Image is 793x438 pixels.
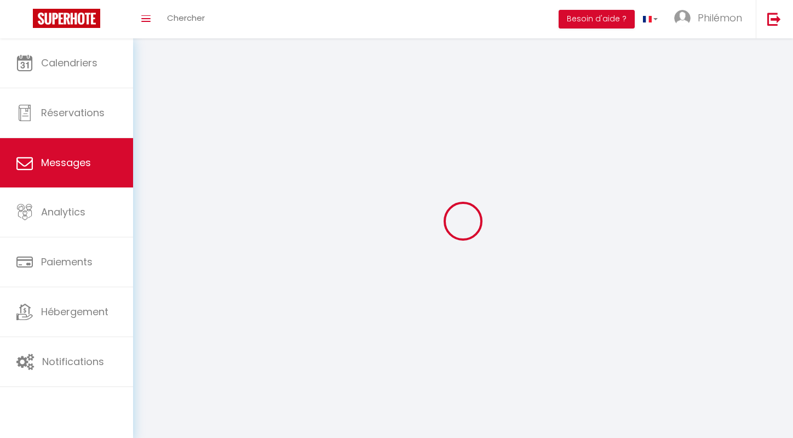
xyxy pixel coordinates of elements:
span: Calendriers [41,56,97,70]
span: Chercher [167,12,205,24]
img: ... [674,10,691,26]
span: Hébergement [41,305,108,318]
span: Analytics [41,205,85,219]
span: Paiements [41,255,93,269]
img: logout [767,12,781,26]
span: Notifications [42,355,104,368]
img: Super Booking [33,9,100,28]
span: Philémon [698,11,742,25]
span: Messages [41,156,91,169]
span: Réservations [41,106,105,120]
button: Besoin d'aide ? [559,10,635,29]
